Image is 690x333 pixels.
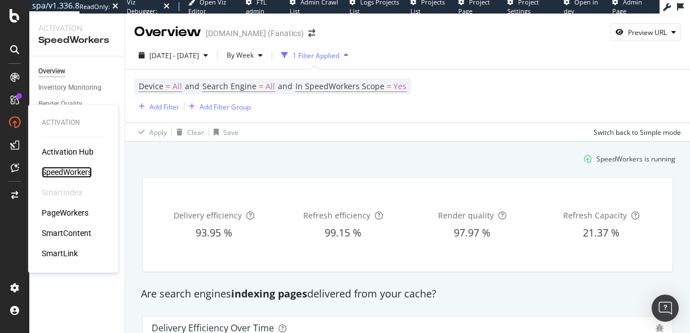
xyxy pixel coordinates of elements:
button: 1 Filter Applied [277,46,353,64]
span: = [166,81,170,91]
span: By Week [222,50,254,60]
span: Delivery efficiency [174,210,242,221]
span: 97.97 % [454,226,490,239]
span: 93.95 % [196,226,232,239]
span: 99.15 % [325,226,361,239]
button: Apply [134,123,167,141]
a: Activation Hub [42,146,94,157]
a: SpeedWorkers [42,166,92,178]
div: SpeedWorkers is running [596,154,675,164]
div: Overview [38,65,65,77]
span: Yes [393,78,406,94]
div: Add Filter Group [200,102,251,112]
span: 21.37 % [583,226,620,239]
div: Switch back to Simple mode [594,128,681,137]
a: Inventory Monitoring [38,82,117,94]
a: SmartContent [42,227,91,239]
span: All [266,78,275,94]
span: = [387,81,391,91]
a: SmartLink [42,248,78,259]
div: 1 Filter Applied [293,51,339,60]
span: [DATE] - [DATE] [149,51,199,60]
div: Render Quality [38,98,82,110]
div: Apply [149,128,167,137]
a: PageWorkers [42,207,89,218]
div: [DOMAIN_NAME] (Fanatics) [206,28,304,39]
span: Refresh efficiency [303,210,370,221]
span: Refresh Capacity [563,210,627,221]
div: Overview [134,23,201,42]
div: SmartIndex [42,187,82,198]
button: Add Filter Group [184,100,251,113]
button: Switch back to Simple mode [589,123,681,141]
div: Are search engines delivered from your cache? [135,287,680,301]
button: By Week [222,46,267,64]
a: Overview [38,65,117,77]
button: [DATE] - [DATE] [134,46,213,64]
div: Activation [38,23,116,34]
div: bug [656,324,664,332]
button: Clear [172,123,204,141]
div: Preview URL [628,28,667,37]
a: Render Quality [38,98,117,110]
span: Render quality [438,210,494,221]
div: Clear [187,128,204,137]
div: Open Intercom Messenger [652,295,679,322]
span: and [278,81,293,91]
div: ReadOnly: [79,2,110,11]
div: Inventory Monitoring [38,82,101,94]
div: Save [223,128,238,137]
span: All [172,78,182,94]
span: and [185,81,200,91]
div: SpeedWorkers [38,34,116,47]
span: Device [139,81,163,91]
button: Add Filter [134,100,179,113]
div: Add Filter [149,102,179,112]
span: In SpeedWorkers Scope [295,81,384,91]
strong: indexing pages [231,287,307,300]
div: arrow-right-arrow-left [308,29,315,37]
span: = [259,81,263,91]
button: Save [209,123,238,141]
button: Preview URL [611,23,681,41]
div: Activation [42,118,105,128]
span: Search Engine [202,81,256,91]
